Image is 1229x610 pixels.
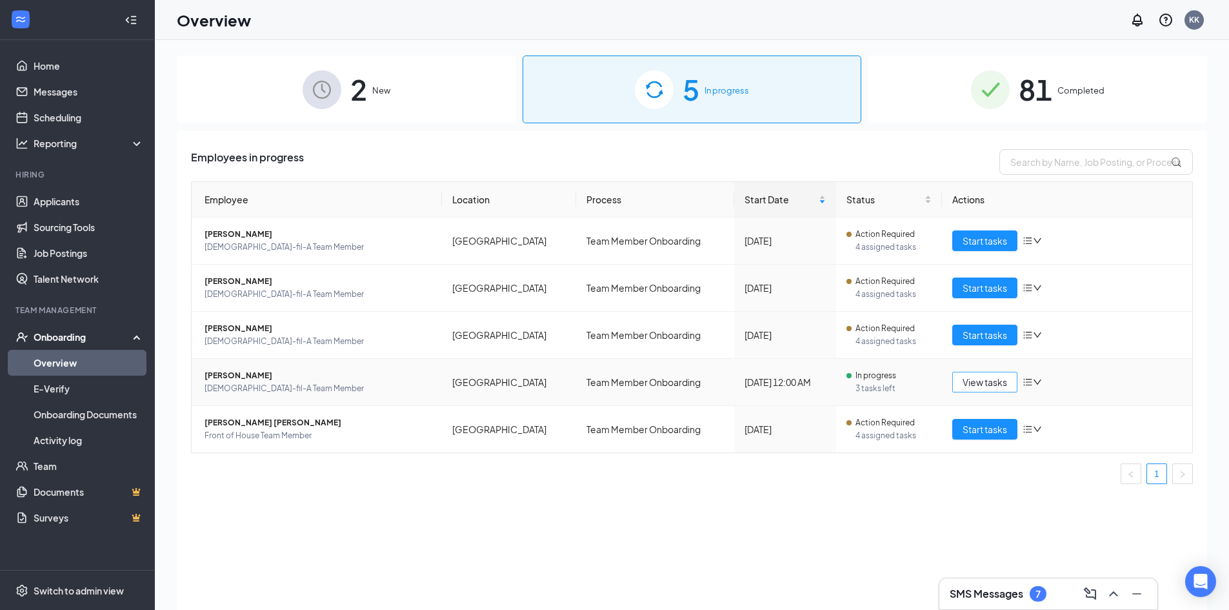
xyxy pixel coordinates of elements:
span: [DEMOGRAPHIC_DATA]-fil-A Team Member [205,335,432,348]
span: Status [846,192,922,207]
button: Minimize [1126,584,1147,604]
th: Process [576,182,734,218]
svg: QuestionInfo [1158,12,1174,28]
svg: Settings [15,584,28,597]
span: left [1127,471,1135,478]
span: Action Required [855,228,915,241]
button: right [1172,463,1193,484]
td: [GEOGRAPHIC_DATA] [442,218,577,265]
button: Start tasks [952,419,1017,440]
a: Job Postings [34,240,144,266]
a: Team [34,453,144,479]
span: down [1033,378,1042,387]
a: E-Verify [34,376,144,402]
button: Start tasks [952,230,1017,251]
a: DocumentsCrown [34,479,144,505]
th: Employee [192,182,442,218]
span: Front of House Team Member [205,429,432,442]
button: Start tasks [952,325,1017,345]
span: 4 assigned tasks [855,335,932,348]
svg: Analysis [15,137,28,150]
span: Action Required [855,416,915,429]
span: 4 assigned tasks [855,241,932,254]
button: ChevronUp [1103,584,1124,604]
div: [DATE] [744,234,826,248]
span: 81 [1019,67,1052,112]
svg: Notifications [1130,12,1145,28]
span: down [1033,330,1042,340]
span: Action Required [855,275,915,288]
button: ComposeMessage [1080,584,1101,604]
svg: ComposeMessage [1083,586,1098,602]
span: down [1033,236,1042,245]
th: Actions [942,182,1192,218]
td: Team Member Onboarding [576,265,734,312]
span: [PERSON_NAME] [205,275,432,288]
h3: SMS Messages [950,587,1023,601]
span: bars [1023,377,1033,387]
a: Messages [34,79,144,105]
button: left [1121,463,1141,484]
div: 7 [1035,589,1041,600]
span: Start tasks [963,234,1007,248]
span: Start tasks [963,422,1007,436]
div: Hiring [15,169,141,180]
span: 4 assigned tasks [855,429,932,442]
a: Sourcing Tools [34,214,144,240]
td: Team Member Onboarding [576,312,734,359]
span: Start Date [744,192,816,207]
div: [DATE] 12:00 AM [744,375,826,389]
span: [DEMOGRAPHIC_DATA]-fil-A Team Member [205,241,432,254]
span: down [1033,425,1042,434]
a: Home [34,53,144,79]
li: 1 [1146,463,1167,484]
li: Previous Page [1121,463,1141,484]
div: [DATE] [744,422,826,436]
span: bars [1023,236,1033,246]
span: [PERSON_NAME] [PERSON_NAME] [205,416,432,429]
span: 3 tasks left [855,382,932,395]
span: Action Required [855,322,915,335]
span: In progress [855,369,896,382]
a: Applicants [34,188,144,214]
div: Team Management [15,305,141,316]
span: down [1033,283,1042,292]
td: [GEOGRAPHIC_DATA] [442,406,577,452]
span: [DEMOGRAPHIC_DATA]-fil-A Team Member [205,288,432,301]
span: [DEMOGRAPHIC_DATA]-fil-A Team Member [205,382,432,395]
a: Scheduling [34,105,144,130]
h1: Overview [177,9,251,31]
span: bars [1023,330,1033,340]
svg: WorkstreamLogo [14,13,27,26]
td: Team Member Onboarding [576,359,734,406]
a: SurveysCrown [34,505,144,531]
button: Start tasks [952,278,1017,298]
div: KK [1189,14,1199,25]
a: Activity log [34,427,144,453]
span: 4 assigned tasks [855,288,932,301]
td: [GEOGRAPHIC_DATA] [442,359,577,406]
span: [PERSON_NAME] [205,369,432,382]
svg: Minimize [1129,586,1144,602]
div: Reporting [34,137,145,150]
span: 2 [350,67,367,112]
li: Next Page [1172,463,1193,484]
span: Completed [1057,84,1104,97]
span: In progress [704,84,749,97]
th: Status [836,182,942,218]
span: Start tasks [963,328,1007,342]
div: Open Intercom Messenger [1185,566,1216,597]
span: [PERSON_NAME] [205,228,432,241]
svg: Collapse [125,14,137,26]
div: [DATE] [744,281,826,295]
span: [PERSON_NAME] [205,322,432,335]
a: Overview [34,350,144,376]
button: View tasks [952,372,1017,392]
svg: ChevronUp [1106,586,1121,602]
span: right [1179,471,1186,478]
a: 1 [1147,464,1166,483]
td: [GEOGRAPHIC_DATA] [442,265,577,312]
span: View tasks [963,375,1007,389]
a: Onboarding Documents [34,402,144,427]
div: [DATE] [744,328,826,342]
